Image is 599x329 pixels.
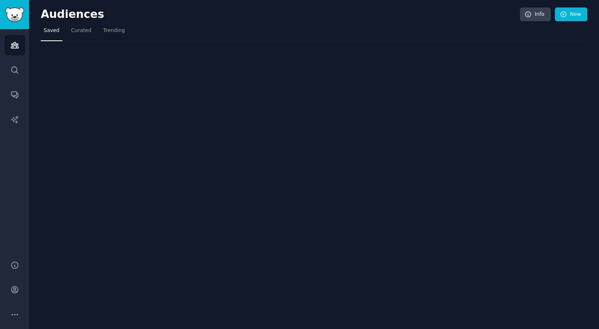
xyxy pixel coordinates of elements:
a: Info [520,7,551,22]
a: New [555,7,587,22]
span: Trending [103,27,125,35]
span: Curated [71,27,92,35]
h2: Audiences [41,8,520,21]
a: Curated [68,24,94,41]
span: Saved [44,27,59,35]
img: GummySearch logo [5,7,24,22]
a: Trending [100,24,128,41]
a: Saved [41,24,62,41]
